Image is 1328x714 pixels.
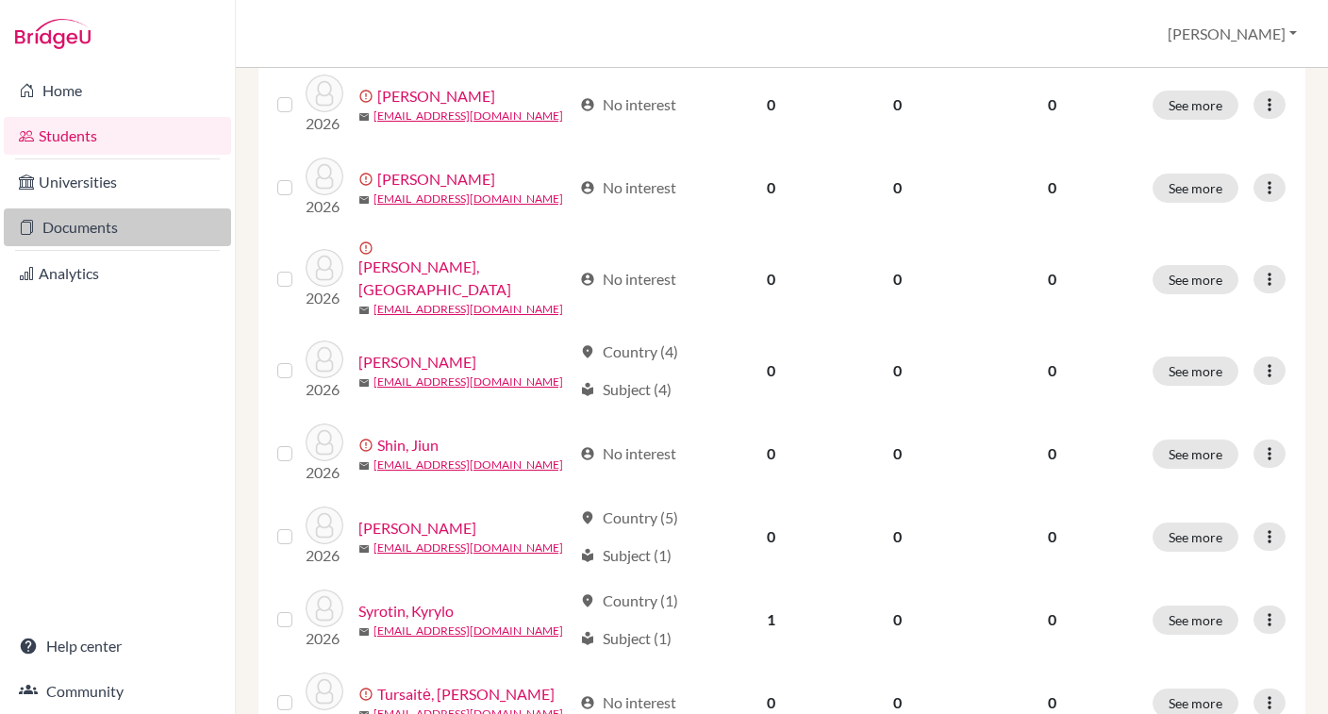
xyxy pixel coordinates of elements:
[709,63,833,146] td: 0
[1153,606,1238,635] button: See more
[373,374,563,390] a: [EMAIL_ADDRESS][DOMAIN_NAME]
[974,608,1130,631] p: 0
[1159,16,1305,52] button: [PERSON_NAME]
[580,627,672,650] div: Subject (1)
[306,158,343,195] img: Šapokaitė, Kamilė
[4,672,231,710] a: Community
[377,85,495,108] a: [PERSON_NAME]
[358,600,454,623] a: Syrotin, Kyrylo
[580,506,678,529] div: Country (5)
[580,631,595,646] span: local_library
[974,691,1130,714] p: 0
[373,623,563,639] a: [EMAIL_ADDRESS][DOMAIN_NAME]
[580,180,595,195] span: account_circle
[580,272,595,287] span: account_circle
[358,172,377,187] span: error_outline
[373,457,563,473] a: [EMAIL_ADDRESS][DOMAIN_NAME]
[580,548,595,563] span: local_library
[4,627,231,665] a: Help center
[580,344,595,359] span: location_on
[4,72,231,109] a: Home
[833,578,963,661] td: 0
[580,378,672,401] div: Subject (4)
[358,460,370,472] span: mail
[974,93,1130,116] p: 0
[306,75,343,112] img: Sahu, Risi
[306,287,343,309] p: 2026
[4,117,231,155] a: Students
[358,438,377,453] span: error_outline
[377,434,439,457] a: Shin, Jiun
[580,446,595,461] span: account_circle
[358,626,370,638] span: mail
[373,108,563,125] a: [EMAIL_ADDRESS][DOMAIN_NAME]
[709,329,833,412] td: 0
[833,329,963,412] td: 0
[580,93,676,116] div: No interest
[833,63,963,146] td: 0
[974,442,1130,465] p: 0
[580,695,595,710] span: account_circle
[833,495,963,578] td: 0
[358,241,377,256] span: error_outline
[1153,523,1238,552] button: See more
[580,176,676,199] div: No interest
[377,683,555,706] a: Tursaitė, [PERSON_NAME]
[833,412,963,495] td: 0
[974,176,1130,199] p: 0
[1153,440,1238,469] button: See more
[358,687,377,702] span: error_outline
[580,510,595,525] span: location_on
[1153,174,1238,203] button: See more
[833,146,963,229] td: 0
[377,168,495,191] a: [PERSON_NAME]
[306,506,343,544] img: Soleto, Claudia
[306,627,343,650] p: 2026
[4,163,231,201] a: Universities
[373,301,563,318] a: [EMAIL_ADDRESS][DOMAIN_NAME]
[1153,357,1238,386] button: See more
[1153,265,1238,294] button: See more
[580,268,676,291] div: No interest
[306,423,343,461] img: Shin, Jiun
[306,589,343,627] img: Syrotin, Kyrylo
[358,194,370,206] span: mail
[709,495,833,578] td: 0
[358,111,370,123] span: mail
[709,578,833,661] td: 1
[580,593,595,608] span: location_on
[306,195,343,218] p: 2026
[709,229,833,329] td: 0
[580,442,676,465] div: No interest
[358,305,370,316] span: mail
[580,691,676,714] div: No interest
[974,268,1130,291] p: 0
[580,589,678,612] div: Country (1)
[306,378,343,401] p: 2026
[306,340,343,378] img: Shikhova, Sofiya
[4,255,231,292] a: Analytics
[580,340,678,363] div: Country (4)
[306,249,343,287] img: Sharma, Milan
[306,544,343,567] p: 2026
[373,191,563,208] a: [EMAIL_ADDRESS][DOMAIN_NAME]
[358,89,377,104] span: error_outline
[15,19,91,49] img: Bridge-U
[306,461,343,484] p: 2026
[373,540,563,556] a: [EMAIL_ADDRESS][DOMAIN_NAME]
[1153,91,1238,120] button: See more
[974,525,1130,548] p: 0
[358,256,572,301] a: [PERSON_NAME], [GEOGRAPHIC_DATA]
[833,229,963,329] td: 0
[580,544,672,567] div: Subject (1)
[358,543,370,555] span: mail
[974,359,1130,382] p: 0
[358,517,476,540] a: [PERSON_NAME]
[358,351,476,374] a: [PERSON_NAME]
[358,377,370,389] span: mail
[580,97,595,112] span: account_circle
[4,208,231,246] a: Documents
[306,112,343,135] p: 2026
[709,412,833,495] td: 0
[580,382,595,397] span: local_library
